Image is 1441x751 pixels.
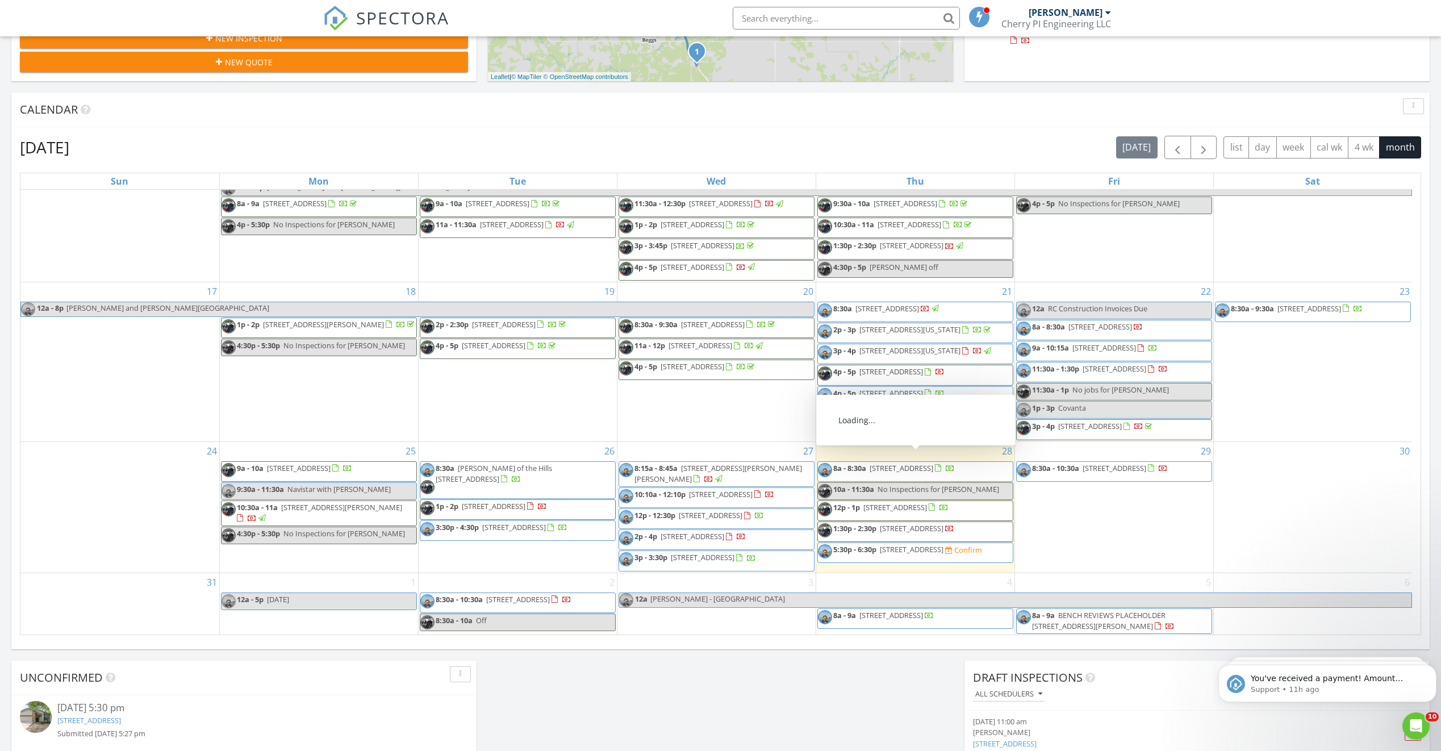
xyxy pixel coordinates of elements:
[237,463,264,473] span: 9a - 10a
[482,522,546,532] span: [STREET_ADDRESS]
[733,7,960,30] input: Search everything...
[1310,136,1349,158] button: cal wk
[619,463,633,477] img: 20210109_141743_002.jpg
[816,282,1014,441] td: Go to August 21, 2025
[436,319,568,329] a: 2p - 2:30p [STREET_ADDRESS]
[466,198,529,208] span: [STREET_ADDRESS]
[436,198,562,208] a: 9a - 10a [STREET_ADDRESS]
[634,319,678,329] span: 8:30a - 9:30a
[222,502,236,516] img: screenshot_20250602_145829.png
[1017,403,1031,417] img: 20210109_141743_002.jpg
[817,302,1013,322] a: 8:30a [STREET_ADDRESS]
[818,366,832,381] img: screenshot_20250602_145829.png
[634,319,777,329] a: 8:30a - 9:30a [STREET_ADDRESS]
[661,219,724,230] span: [STREET_ADDRESS]
[833,388,945,398] a: 4p - 5p [STREET_ADDRESS]
[619,529,815,550] a: 2p - 4p [STREET_ADDRESS]
[306,173,331,189] a: Monday
[1017,343,1031,357] img: 20210109_141743_002.jpg
[420,219,435,233] img: screenshot_20250602_145829.png
[833,463,955,473] a: 8a - 8:30a [STREET_ADDRESS]
[634,489,686,499] span: 10:10a - 12:10p
[1032,343,1158,353] a: 9a - 10:15a [STREET_ADDRESS]
[833,523,954,533] a: 1:30p - 2:30p [STREET_ADDRESS]
[1058,403,1086,413] span: Covanta
[833,409,991,430] a: 6p - 6:30p [STREET_ADDRESS][PERSON_NAME]
[420,522,435,536] img: 20210109_141743_002.jpg
[833,324,856,335] span: 2p - 3p
[488,72,631,82] div: |
[859,388,923,398] span: [STREET_ADDRESS]
[221,318,417,338] a: 1p - 2p [STREET_ADDRESS][PERSON_NAME]
[267,463,331,473] span: [STREET_ADDRESS]
[697,51,704,58] div: 10175 Old Hwy 75, Preston, OK 74447
[1231,303,1363,314] a: 8:30a - 9:30a [STREET_ADDRESS]
[1106,173,1122,189] a: Friday
[1014,282,1213,441] td: Go to August 22, 2025
[1032,198,1055,208] span: 4p - 5p
[418,282,617,441] td: Go to August 19, 2025
[634,240,756,251] a: 3p - 3:45p [STREET_ADDRESS]
[1014,441,1213,573] td: Go to August 29, 2025
[420,461,616,499] a: 8:30a [PERSON_NAME] of the Hills [STREET_ADDRESS]
[679,510,742,520] span: [STREET_ADDRESS]
[37,32,208,44] p: You've received a payment! Amount $200.00 Fee $0.00 Net $200.00 Transaction # pi_3S0mxIK7snlDGpRF...
[480,219,544,230] span: [STREET_ADDRESS]
[689,198,753,208] span: [STREET_ADDRESS]
[833,366,856,377] span: 4p - 5p
[1032,303,1045,314] span: 12a
[619,260,815,281] a: 4p - 5p [STREET_ADDRESS]
[833,324,993,335] a: 2p - 3p [STREET_ADDRESS][US_STATE]
[1068,322,1132,332] span: [STREET_ADDRESS]
[870,262,938,272] span: [PERSON_NAME] off
[1032,421,1055,431] span: 3p - 4p
[833,463,866,473] span: 8a - 8:30a
[833,219,874,230] span: 10:30a - 11a
[817,461,1013,482] a: 8a - 8:30a [STREET_ADDRESS]
[1014,161,1213,282] td: Go to August 15, 2025
[283,528,405,539] span: No Inspections for [PERSON_NAME]
[436,198,462,208] span: 9a - 10a
[108,173,131,189] a: Sunday
[818,409,832,423] img: 20210109_141743_002.jpg
[1000,282,1014,301] a: Go to August 21, 2025
[420,520,616,541] a: 3:30p - 4:30p [STREET_ADDRESS]
[5,24,223,61] div: message notification from Support, 11h ago. You've received a payment! Amount $200.00 Fee $0.00 N...
[833,219,974,230] a: 10:30a - 11a [STREET_ADDRESS]
[507,173,528,189] a: Tuesday
[619,487,815,508] a: 10:10a - 12:10p [STREET_ADDRESS]
[66,303,269,313] span: [PERSON_NAME] and [PERSON_NAME][GEOGRAPHIC_DATA]
[462,501,525,511] span: [STREET_ADDRESS]
[1017,364,1031,378] img: 20210109_141743_002.jpg
[1032,385,1069,395] span: 11:30a - 1p
[617,282,816,441] td: Go to August 20, 2025
[1058,421,1122,431] span: [STREET_ADDRESS]
[833,345,856,356] span: 3p - 4p
[617,161,816,282] td: Go to August 13, 2025
[222,198,236,212] img: screenshot_20250602_145829.png
[833,240,876,251] span: 1:30p - 2:30p
[619,318,815,338] a: 8:30a - 9:30a [STREET_ADDRESS]
[1048,303,1147,314] span: RC Construction Invoices Due
[1216,303,1230,318] img: 20210109_141743_002.jpg
[1016,419,1212,440] a: 3p - 4p [STREET_ADDRESS]
[817,218,1013,238] a: 10:30a - 11a [STREET_ADDRESS]
[237,340,280,351] span: 4:30p - 5:30p
[880,240,943,251] span: [STREET_ADDRESS]
[634,340,765,351] a: 11a - 12p [STREET_ADDRESS]
[436,340,558,351] a: 4p - 5p [STREET_ADDRESS]
[818,502,832,516] img: screenshot_20250602_145829.png
[634,198,686,208] span: 11:30a - 12:30p
[817,197,1013,217] a: 9:30a - 10a [STREET_ADDRESS]
[634,361,657,372] span: 4p - 5p
[859,345,960,356] span: [STREET_ADDRESS][US_STATE]
[1191,136,1217,159] button: Next month
[704,173,728,189] a: Wednesday
[817,500,1013,521] a: 12p - 1p [STREET_ADDRESS]
[1032,322,1065,332] span: 8a - 8:30a
[1032,343,1069,353] span: 9a - 10:15a
[870,409,991,419] span: [STREET_ADDRESS][PERSON_NAME]
[20,441,219,573] td: Go to August 24, 2025
[462,340,525,351] span: [STREET_ADDRESS]
[833,262,866,272] span: 4:30p - 5p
